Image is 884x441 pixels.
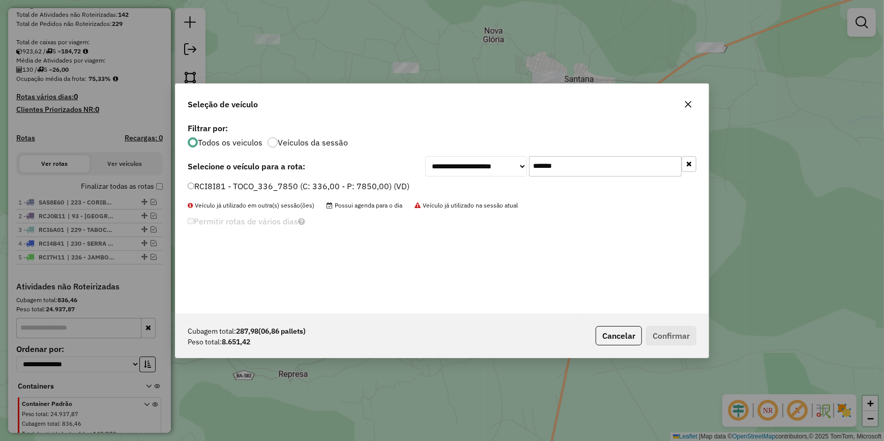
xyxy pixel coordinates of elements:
strong: Selecione o veículo para a rota: [188,161,305,171]
input: Permitir rotas de vários dias [188,218,194,224]
span: Veículo já utilizado em outra(s) sessão(ões) [188,201,314,209]
span: Cubagem total: [188,326,236,337]
span: Peso total: [188,337,222,347]
label: Permitir rotas de vários dias [188,212,305,231]
span: Possui agenda para o dia [327,201,402,209]
span: Seleção de veículo [188,98,258,110]
strong: 8.651,42 [222,337,250,347]
input: RCI8I81 - TOCO_336_7850 (C: 336,00 - P: 7850,00) (VD) [188,183,194,189]
label: Todos os veiculos [198,138,262,146]
strong: 287,98 [236,326,306,337]
span: Veículo já utilizado na sessão atual [415,201,518,209]
span: (06,86 pallets) [258,327,306,336]
i: Selecione pelo menos um veículo [298,217,305,225]
button: Cancelar [596,326,642,345]
label: Filtrar por: [188,122,696,134]
label: RCI8I81 - TOCO_336_7850 (C: 336,00 - P: 7850,00) (VD) [188,180,409,192]
label: Veículos da sessão [278,138,348,146]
